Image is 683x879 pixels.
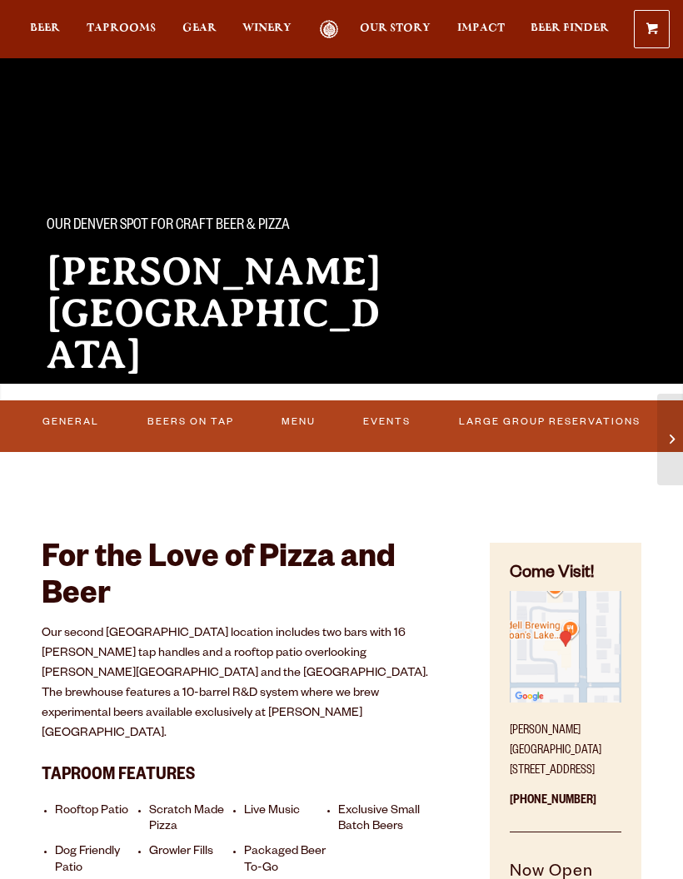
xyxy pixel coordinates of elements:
span: Our Denver spot for craft beer & pizza [47,216,290,237]
a: Taprooms [87,20,156,39]
a: Beers On Tap [142,405,239,439]
a: Winery [242,20,292,39]
span: Impact [457,22,505,35]
a: Our Story [360,20,431,39]
a: Find on Google Maps (opens in a new window) [510,694,621,708]
li: Rooftop Patio [55,804,146,836]
li: Exclusive Small Batch Beers [338,804,429,836]
a: Menu [277,405,322,439]
a: Odell Home [308,20,350,39]
span: Our Story [360,22,431,35]
a: General [37,405,105,439]
h2: [PERSON_NAME][GEOGRAPHIC_DATA] [47,251,406,375]
p: [PHONE_NUMBER] [510,782,621,832]
h2: For the Love of Pizza and Beer [42,543,448,616]
span: Winery [242,22,292,35]
p: Our second [GEOGRAPHIC_DATA] location includes two bars with 16 [PERSON_NAME] tap handles and a r... [42,624,448,744]
p: [PERSON_NAME][GEOGRAPHIC_DATA] [STREET_ADDRESS] [510,712,621,782]
li: Scratch Made Pizza [149,804,240,836]
a: Beer Finder [531,20,609,39]
a: Beer [30,20,60,39]
h3: Taproom Features [42,756,448,791]
span: Gear [182,22,217,35]
img: Small thumbnail of location on map [510,591,621,703]
span: Beer [30,22,60,35]
a: Events [358,405,416,439]
a: Large Group Reservations [453,405,646,439]
li: Dog Friendly Patio [55,845,146,877]
span: Beer Finder [531,22,609,35]
a: Gear [182,20,217,39]
div: Come visit our 10-barrel pilot brewhouse, taproom and pizza kitchen in the [PERSON_NAME][GEOGRAPH... [47,399,406,450]
li: Packaged Beer To-Go [244,845,335,877]
span: Taprooms [87,22,156,35]
li: Growler Fills [149,845,240,877]
li: Live Music [244,804,335,836]
h4: Come Visit! [510,563,621,587]
a: Impact [457,20,505,39]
